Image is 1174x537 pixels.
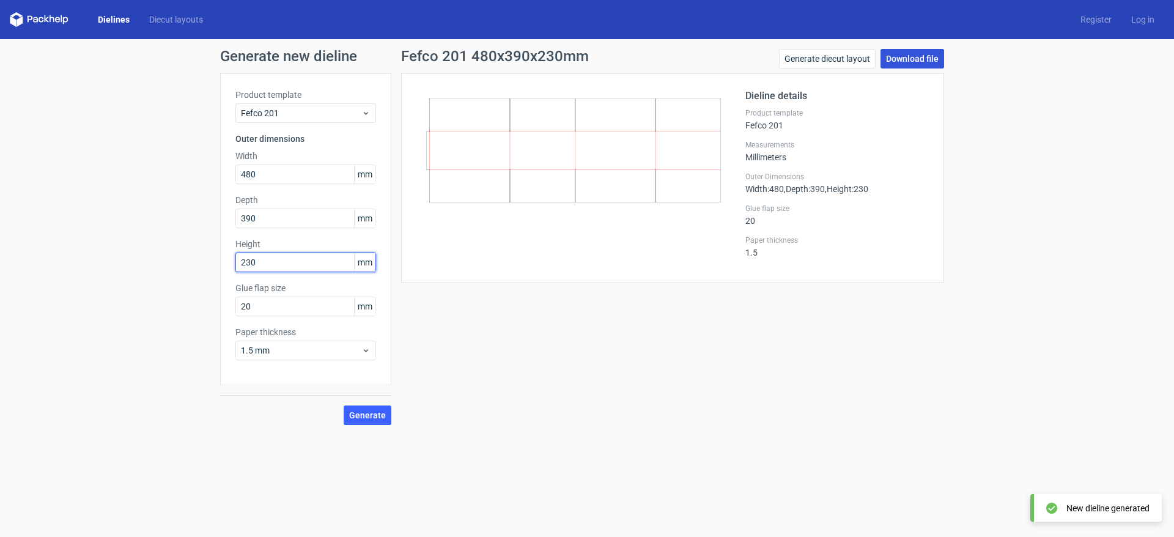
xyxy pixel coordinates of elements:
[220,49,954,64] h1: Generate new dieline
[354,165,375,183] span: mm
[745,140,929,162] div: Millimeters
[745,108,929,130] div: Fefco 201
[235,150,376,162] label: Width
[1066,502,1150,514] div: New dieline generated
[1071,13,1121,26] a: Register
[745,140,929,150] label: Measurements
[1121,13,1164,26] a: Log in
[354,253,375,272] span: mm
[880,49,944,69] a: Download file
[235,133,376,145] h3: Outer dimensions
[745,235,929,257] div: 1.5
[745,108,929,118] label: Product template
[344,406,391,425] button: Generate
[745,172,929,182] label: Outer Dimensions
[235,282,376,294] label: Glue flap size
[235,326,376,338] label: Paper thickness
[349,411,386,420] span: Generate
[745,235,929,245] label: Paper thickness
[825,184,868,194] span: , Height : 230
[784,184,825,194] span: , Depth : 390
[745,184,784,194] span: Width : 480
[235,238,376,250] label: Height
[745,89,929,103] h2: Dieline details
[779,49,876,69] a: Generate diecut layout
[139,13,213,26] a: Diecut layouts
[235,194,376,206] label: Depth
[354,209,375,228] span: mm
[401,49,589,64] h1: Fefco 201 480x390x230mm
[241,107,361,119] span: Fefco 201
[354,297,375,316] span: mm
[241,344,361,357] span: 1.5 mm
[745,204,929,213] label: Glue flap size
[235,89,376,101] label: Product template
[88,13,139,26] a: Dielines
[745,204,929,226] div: 20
